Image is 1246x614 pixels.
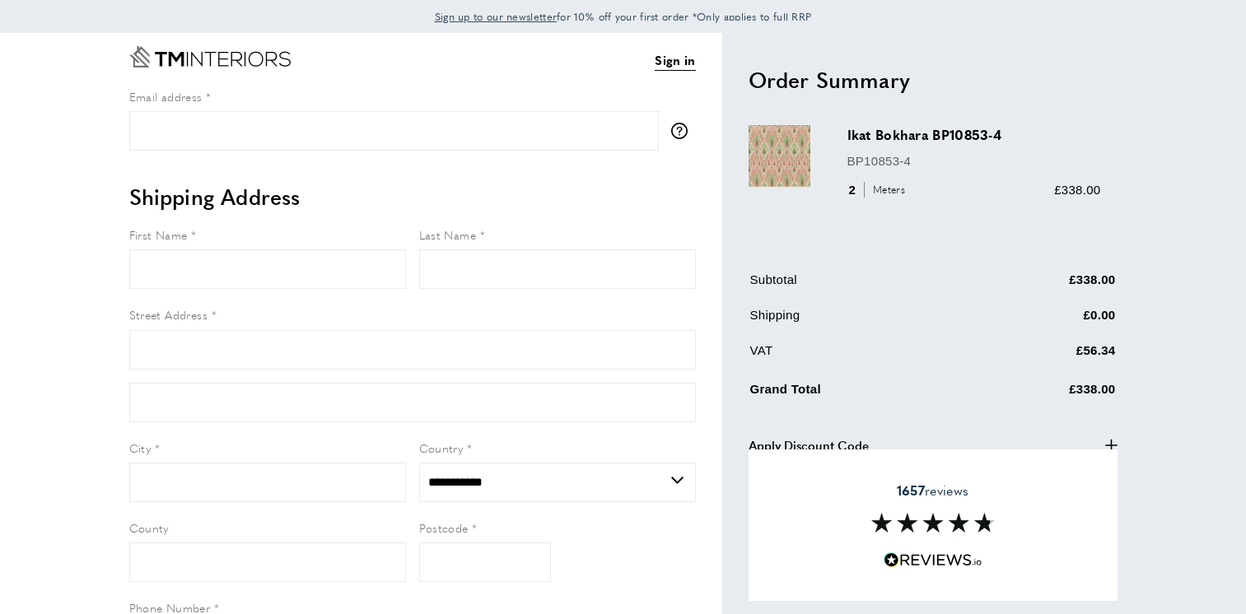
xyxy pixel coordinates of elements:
span: Apply Discount Code [749,435,869,455]
span: £338.00 [1054,183,1100,197]
span: First Name [129,226,188,243]
span: Email address [129,88,203,105]
a: Sign in [655,50,695,71]
a: Go to Home page [129,46,291,67]
span: reviews [897,482,968,499]
img: Reviews section [871,513,995,533]
strong: 1657 [897,481,925,500]
span: for 10% off your first order *Only applies to full RRP [435,9,812,24]
button: More information [671,123,696,139]
span: City [129,440,152,456]
img: Ikat Bokhara BP10853-4 [749,125,810,187]
img: Reviews.io 5 stars [884,552,982,568]
td: Grand Total [750,376,971,412]
td: £56.34 [972,341,1116,373]
span: Country [419,440,464,456]
td: £0.00 [972,305,1116,337]
span: Meters [864,182,909,198]
span: Last Name [419,226,477,243]
span: Sign up to our newsletter [435,9,558,24]
a: Sign up to our newsletter [435,8,558,25]
h2: Shipping Address [129,182,696,212]
td: £338.00 [972,376,1116,412]
div: 2 [847,180,911,200]
td: Shipping [750,305,971,337]
h2: Order Summary [749,65,1118,95]
span: County [129,519,169,536]
td: VAT [750,341,971,373]
td: Subtotal [750,270,971,302]
span: Postcode [419,519,469,536]
h3: Ikat Bokhara BP10853-4 [847,125,1101,144]
span: Street Address [129,306,208,323]
p: BP10853-4 [847,151,1101,171]
td: £338.00 [972,270,1116,302]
